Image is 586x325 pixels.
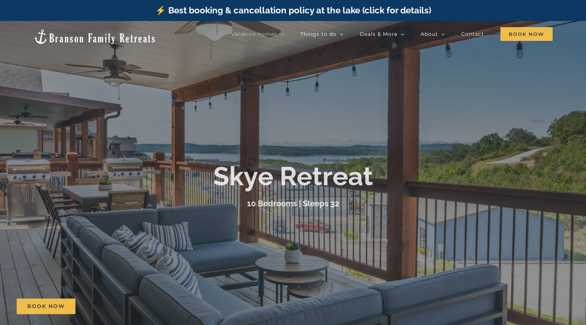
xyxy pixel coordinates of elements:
[231,31,277,37] span: Vacation homes
[360,31,397,37] span: Deals & More
[421,27,445,41] a: About
[231,27,553,41] nav: Main Menu
[300,31,337,37] span: Things to do
[27,303,65,309] span: Book Now
[155,5,431,16] a: ⚡️ Best booking & cancellation policy at the lake (click for details)
[500,27,553,41] span: Book Now
[461,27,484,41] a: Contact
[231,27,284,41] a: Vacation homes
[247,198,339,208] h3: 10 Bedrooms | Sleeps 32
[461,31,484,37] span: Contact
[360,27,404,41] a: Deals & More
[213,161,373,191] b: Skye Retreat
[17,299,75,314] a: Book Now
[33,29,156,45] img: Branson Family Retreats Logo
[300,27,343,41] a: Things to do
[421,31,438,37] span: About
